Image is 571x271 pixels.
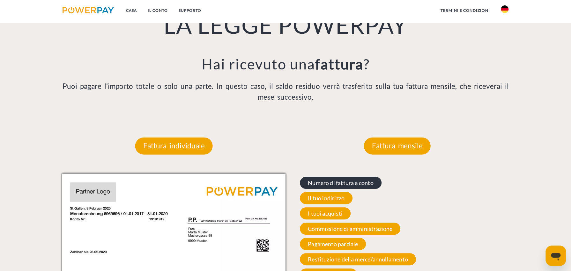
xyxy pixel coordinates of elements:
a: Termini e Condizioni [435,5,495,16]
font: Casa [126,8,137,13]
img: logo-powerpay.svg [63,7,114,13]
font: Puoi pagare l'importo totale o solo una parte. In questo caso, il saldo residuo verrà trasferito ... [63,82,509,101]
font: LA LEGGE POWERPAY [164,11,407,39]
a: IL CONTO [142,5,173,16]
font: Restituzione della merce/annullamento [308,256,408,263]
font: fattura [315,55,363,73]
font: Fattura individuale [143,141,205,150]
font: Pagamento parziale [308,240,358,247]
font: SUPPORTO [179,8,201,13]
font: I tuoi acquisti [308,210,343,217]
font: ? [363,55,370,73]
font: Numero di fattura e conto [308,179,374,186]
a: SUPPORTO [173,5,207,16]
font: Termini e Condizioni [441,8,490,13]
img: di [501,5,508,13]
font: Il tuo indirizzo [308,195,345,202]
font: IL CONTO [148,8,168,13]
font: Commissione di amministrazione [308,225,392,232]
font: Hai ricevuto una [202,55,315,73]
a: Casa [121,5,142,16]
iframe: Pulsante per aprire la finestra di messaggistica [545,246,566,266]
font: Fattura mensile [372,141,423,150]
